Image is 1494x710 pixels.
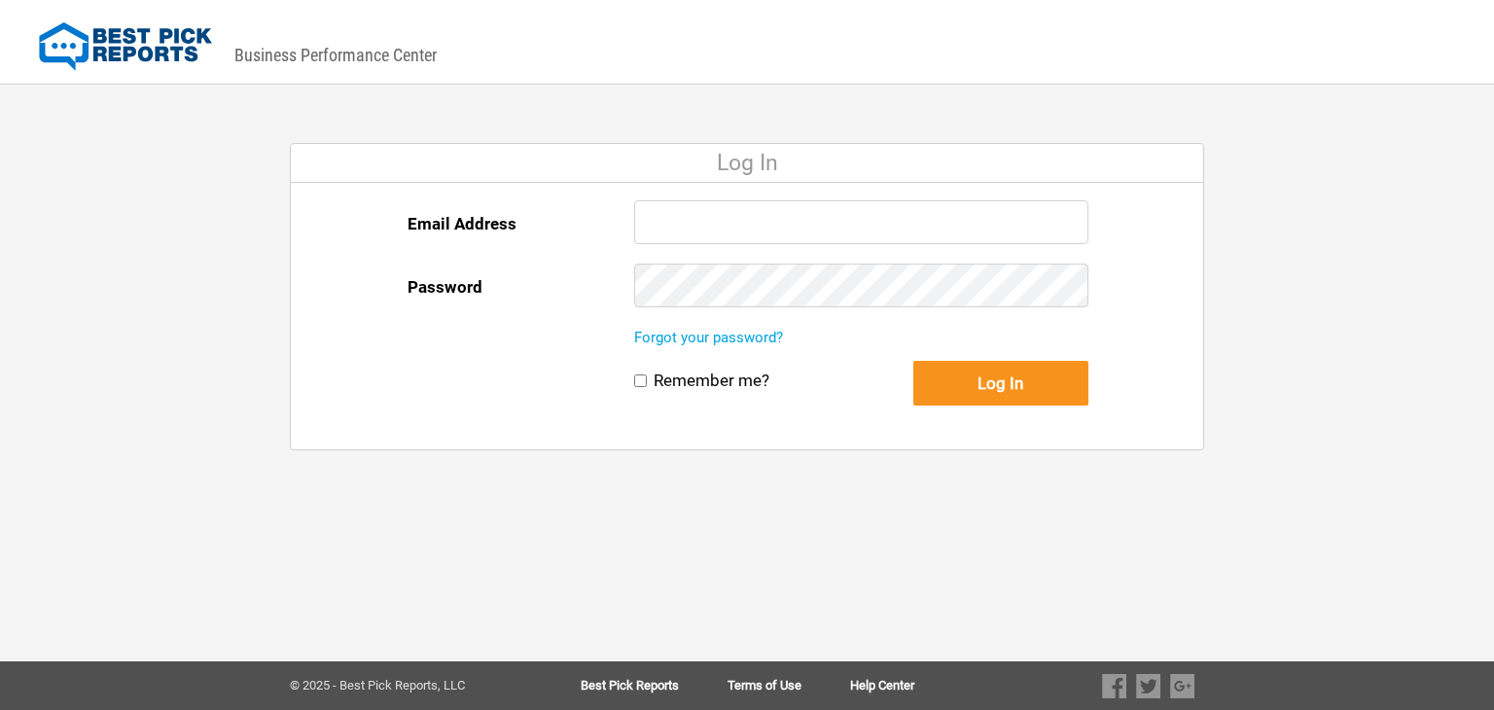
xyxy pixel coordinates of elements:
a: Best Pick Reports [581,679,728,692]
div: Log In [291,144,1203,183]
label: Email Address [408,200,516,247]
a: Forgot your password? [634,329,783,346]
label: Password [408,264,482,310]
a: Terms of Use [728,679,850,692]
label: Remember me? [654,371,769,391]
img: Best Pick Reports Logo [39,22,212,71]
button: Log In [913,361,1088,406]
a: Help Center [850,679,914,692]
div: © 2025 - Best Pick Reports, LLC [290,679,518,692]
